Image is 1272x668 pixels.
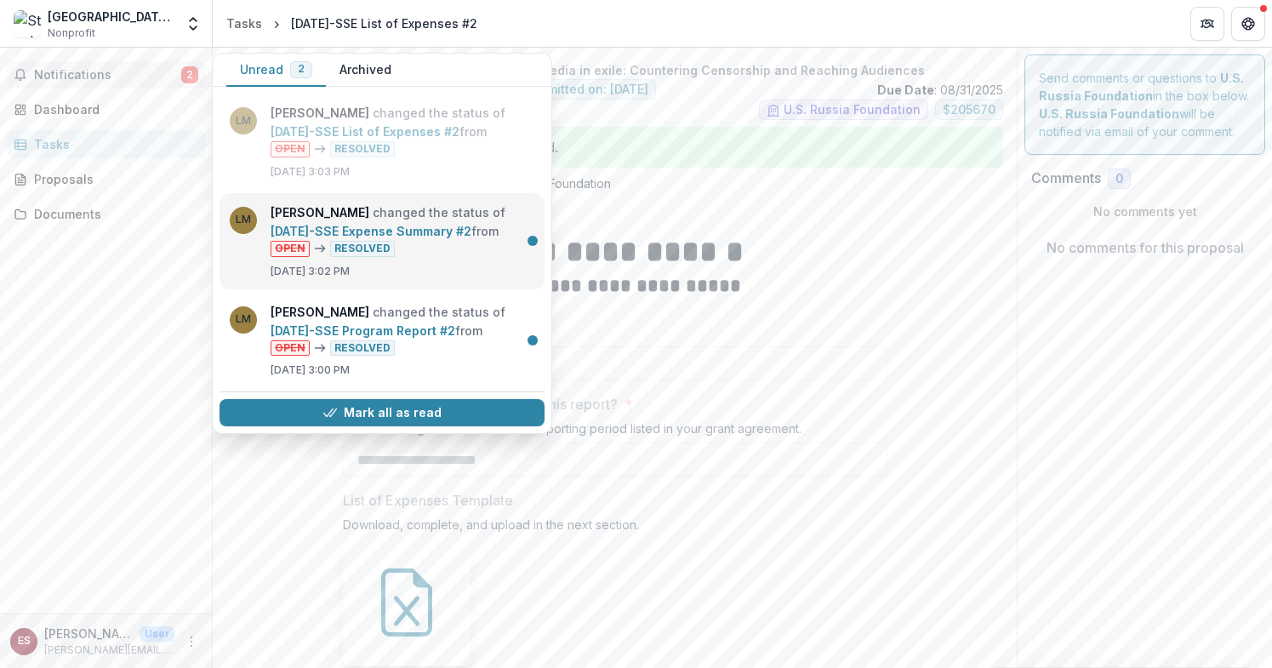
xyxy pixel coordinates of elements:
[7,165,205,193] a: Proposals
[271,224,471,238] a: [DATE]-SSE Expense Summary #2
[1039,106,1179,121] strong: U.S. Russia Foundation
[48,8,174,26] div: [GEOGRAPHIC_DATA] in [GEOGRAPHIC_DATA]
[298,63,305,75] span: 2
[1115,172,1123,186] span: 0
[7,61,205,88] button: Notifications2
[343,490,513,511] p: List of Expenses Template
[226,61,1003,79] p: 24-AUG-018-SSE | Media Management for Russian media in exile: Countering Censorship and Reaching ...
[1031,170,1101,186] h2: Comments
[44,625,133,642] p: [PERSON_NAME]
[271,323,455,338] a: [DATE]-SSE Program Report #2
[48,26,95,41] span: Nonprofit
[140,626,174,642] p: User
[943,103,995,117] span: $ 205670
[7,200,205,228] a: Documents
[7,130,205,158] a: Tasks
[34,135,191,153] div: Tasks
[1024,54,1265,155] div: Send comments or questions to in the box below. will be notified via email of your comment.
[1047,237,1244,258] p: No comments for this proposal
[34,170,191,188] div: Proposals
[271,203,534,257] p: changed the status of from
[34,68,181,83] span: Notifications
[226,127,1003,168] div: Task is completed! No further action needed.
[271,303,534,357] p: changed the status of from
[240,174,990,192] p: : GRANTS TEAM @ USRF from U.S. Russia Foundation
[1190,7,1224,41] button: Partners
[524,83,648,97] span: Submitted on: [DATE]
[44,642,174,658] p: [PERSON_NAME][EMAIL_ADDRESS][DOMAIN_NAME]
[343,517,887,539] div: Download, complete, and upload in the next section.
[784,103,921,117] span: U.S. Russia Foundation
[877,81,1003,99] p: : 08/31/2025
[34,100,191,118] div: Dashboard
[181,66,198,83] span: 2
[220,399,545,426] button: Mark all as read
[181,7,205,41] button: Open entity switcher
[1231,7,1265,41] button: Get Help
[7,95,205,123] a: Dashboard
[226,14,262,32] div: Tasks
[14,10,41,37] img: Stockholm School of Economics in Riga
[220,11,269,36] a: Tasks
[326,54,405,87] button: Archived
[1031,203,1258,220] p: No comments yet
[34,205,191,223] div: Documents
[343,421,887,442] div: This date range should match the reporting period listed in your grant agreement.
[226,54,326,87] button: Unread
[181,631,202,652] button: More
[271,124,459,139] a: [DATE]-SSE List of Expenses #2
[291,14,477,32] div: [DATE]-SSE List of Expenses #2
[877,83,934,97] strong: Due Date
[18,636,31,647] div: Edgars Spuravs
[220,11,484,36] nav: breadcrumb
[271,104,534,157] p: changed the status of from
